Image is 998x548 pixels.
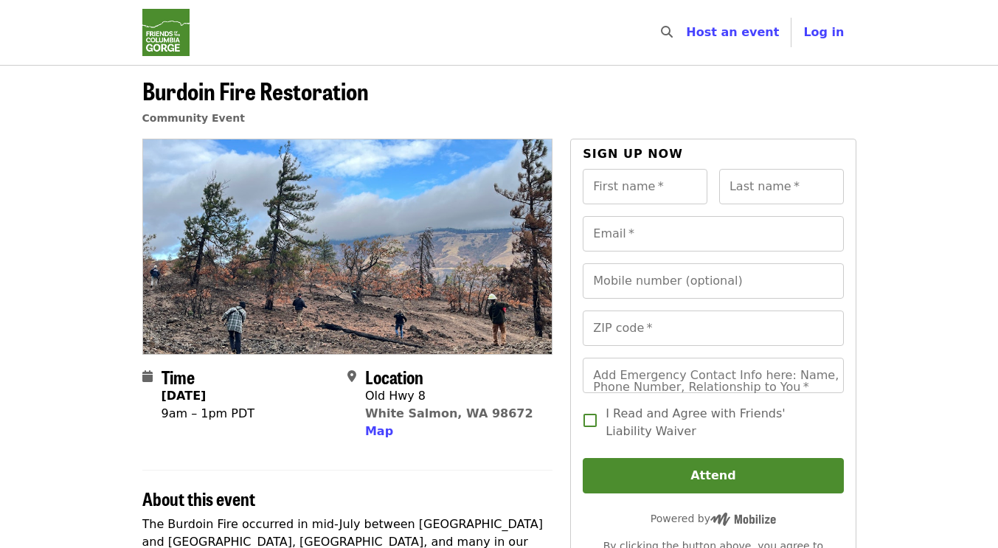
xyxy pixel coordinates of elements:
span: Map [365,424,393,438]
input: Email [583,216,843,252]
input: Last name [719,169,844,204]
input: First name [583,169,707,204]
input: ZIP code [583,311,843,346]
span: Sign up now [583,147,683,161]
a: Host an event [686,25,779,39]
img: Burdoin Fire Restoration organized by Friends Of The Columbia Gorge [143,139,552,353]
div: Old Hwy 8 [365,387,533,405]
span: Burdoin Fire Restoration [142,73,369,108]
i: map-marker-alt icon [347,370,356,384]
i: search icon [661,25,673,39]
div: 9am – 1pm PDT [162,405,255,423]
img: Friends Of The Columbia Gorge - Home [142,9,190,56]
input: Search [682,15,693,50]
button: Map [365,423,393,440]
span: Powered by [651,513,776,524]
span: About this event [142,485,255,511]
span: Log in [803,25,844,39]
a: Community Event [142,112,245,124]
input: Add Emergency Contact Info here: Name, Phone Number, Relationship to You [583,358,843,393]
span: Time [162,364,195,389]
span: I Read and Agree with Friends' Liability Waiver [606,405,831,440]
button: Attend [583,458,843,493]
a: White Salmon, WA 98672 [365,406,533,420]
img: Powered by Mobilize [710,513,776,526]
button: Log in [791,18,856,47]
input: Mobile number (optional) [583,263,843,299]
span: Location [365,364,423,389]
strong: [DATE] [162,389,207,403]
i: calendar icon [142,370,153,384]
